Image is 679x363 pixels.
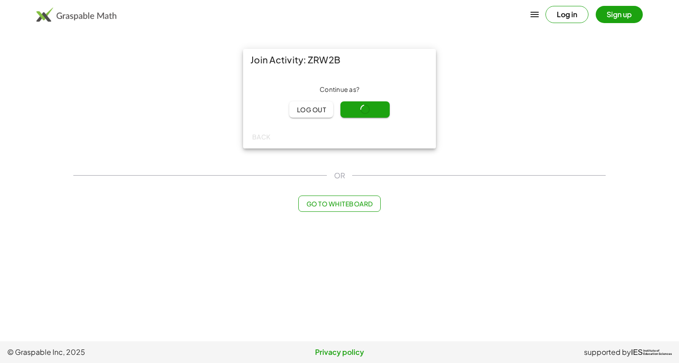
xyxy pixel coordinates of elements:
[596,6,643,23] button: Sign up
[229,347,450,358] a: Privacy policy
[545,6,588,23] button: Log in
[631,347,672,358] a: IESInstitute ofEducation Sciences
[296,105,326,114] span: Log out
[643,349,672,356] span: Institute of Education Sciences
[250,85,429,94] div: Continue as ?
[306,200,373,208] span: Go to Whiteboard
[584,347,631,358] span: supported by
[334,170,345,181] span: OR
[298,196,380,212] button: Go to Whiteboard
[7,347,229,358] span: © Graspable Inc, 2025
[289,101,333,118] button: Log out
[631,348,643,357] span: IES
[243,49,436,71] div: Join Activity: ZRW2B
